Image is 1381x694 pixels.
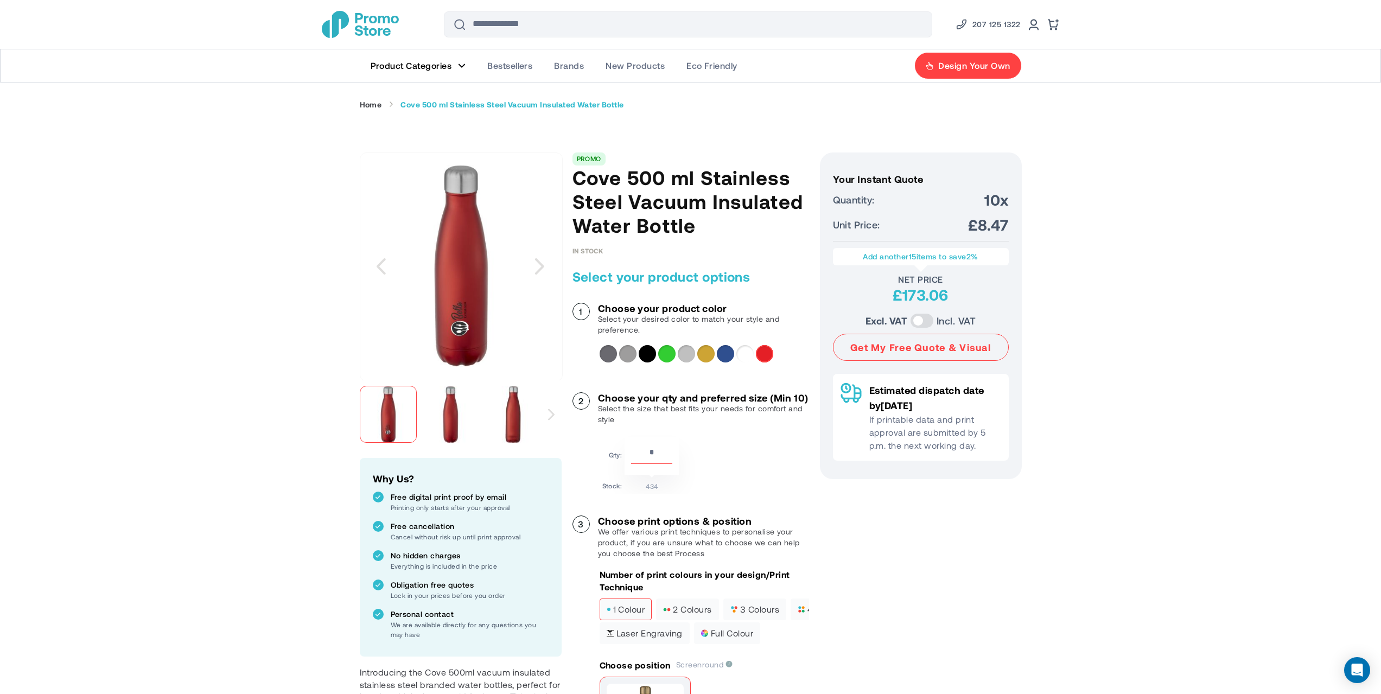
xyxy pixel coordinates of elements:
p: Everything is included in the price [391,561,549,571]
span: 2% [966,252,978,261]
strong: Cove 500 ml Stainless Steel Vacuum Insulated Water Bottle [400,100,623,110]
h1: Cove 500 ml Stainless Steel Vacuum Insulated Water Bottle [572,165,809,237]
div: Open Intercom Messenger [1344,657,1370,683]
span: Quantity: [833,192,875,207]
span: Bestsellers [487,60,532,71]
p: Estimated dispatch date by [869,383,1001,413]
span: 207 125 1322 [972,18,1021,31]
p: If printable data and print approval are submitted by 5 p.m. the next working day. [869,413,1001,452]
span: Screenround [676,660,733,669]
div: Silver [678,345,695,362]
h3: Choose print options & position [598,515,809,526]
h3: Choose your qty and preferred size (Min 10) [598,392,809,403]
img: 10067121_pp_y1_dr1knh4p890tszta.jpg [360,386,417,443]
p: Free cancellation [391,521,549,532]
span: Laser engraving [607,629,683,637]
a: Phone [955,18,1021,31]
p: Choose position [600,659,671,671]
td: Stock: [602,477,622,491]
div: Gold [697,345,715,362]
p: Select the size that best fits your needs for comfort and style [598,403,809,425]
p: Lock in your prices before you order [391,590,549,600]
p: Add another items to save [838,251,1003,262]
td: 434 [625,477,679,491]
div: MattedGrey [619,345,637,362]
img: 10067121_gefzt0bgotw9fpwk.jpg [422,386,479,443]
p: Obligation free quotes [391,580,549,590]
h2: Select your product options [572,268,809,285]
span: 10x [984,190,1008,209]
p: Printing only starts after your approval [391,502,549,512]
div: LimeGreen [658,345,676,362]
h3: Your Instant Quote [833,174,1009,184]
h2: Why Us? [373,471,549,486]
span: New Products [606,60,665,71]
div: Previous [360,152,403,380]
img: Promotional Merchandise [322,11,399,38]
a: Home [360,100,382,110]
span: In stock [572,247,603,254]
span: 1 colour [607,606,645,613]
span: [DATE] [881,399,912,411]
a: PROMO [577,155,601,162]
div: £173.06 [833,285,1009,304]
span: 4 colours [798,606,847,613]
div: Net Price [833,274,1009,285]
span: Design Your Own [938,60,1010,71]
span: Brands [554,60,584,71]
div: White [736,345,754,362]
div: RoyalBlue [717,345,734,362]
img: 10067121_f1_dpxbhkolmumrbrid.jpg [485,386,542,443]
p: We are available directly for any questions you may have [391,620,549,639]
p: No hidden charges [391,550,549,561]
span: full colour [701,629,753,637]
span: 3 colours [730,606,779,613]
span: 2 colours [663,606,711,613]
p: Free digital print proof by email [391,492,549,502]
label: Incl. VAT [937,313,976,328]
a: store logo [322,11,399,38]
img: 10067121_pp_y1_dr1knh4p890tszta.jpg [360,165,562,367]
div: Next [518,152,562,380]
h3: Choose your product color [598,303,809,314]
p: Cancel without risk up until print approval [391,532,549,542]
div: Red [756,345,773,362]
span: £8.47 [968,215,1008,234]
button: Get My Free Quote & Visual [833,334,1009,361]
span: Unit Price: [833,217,880,232]
p: Number of print colours in your design/Print Technique [600,569,809,593]
span: 15 [909,252,917,261]
p: Personal contact [391,609,549,620]
span: Product Categories [371,60,452,71]
label: Excl. VAT [865,313,907,328]
img: Delivery [841,383,862,403]
div: Black [639,345,656,362]
div: Titanium [600,345,617,362]
p: Select your desired color to match your style and preference. [598,314,809,335]
p: We offer various print techniques to personalise your product, if you are unsure what to choose w... [598,526,809,559]
div: Availability [572,247,603,254]
td: Qty: [602,437,622,475]
div: Next [541,380,561,448]
span: Eco Friendly [686,60,737,71]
